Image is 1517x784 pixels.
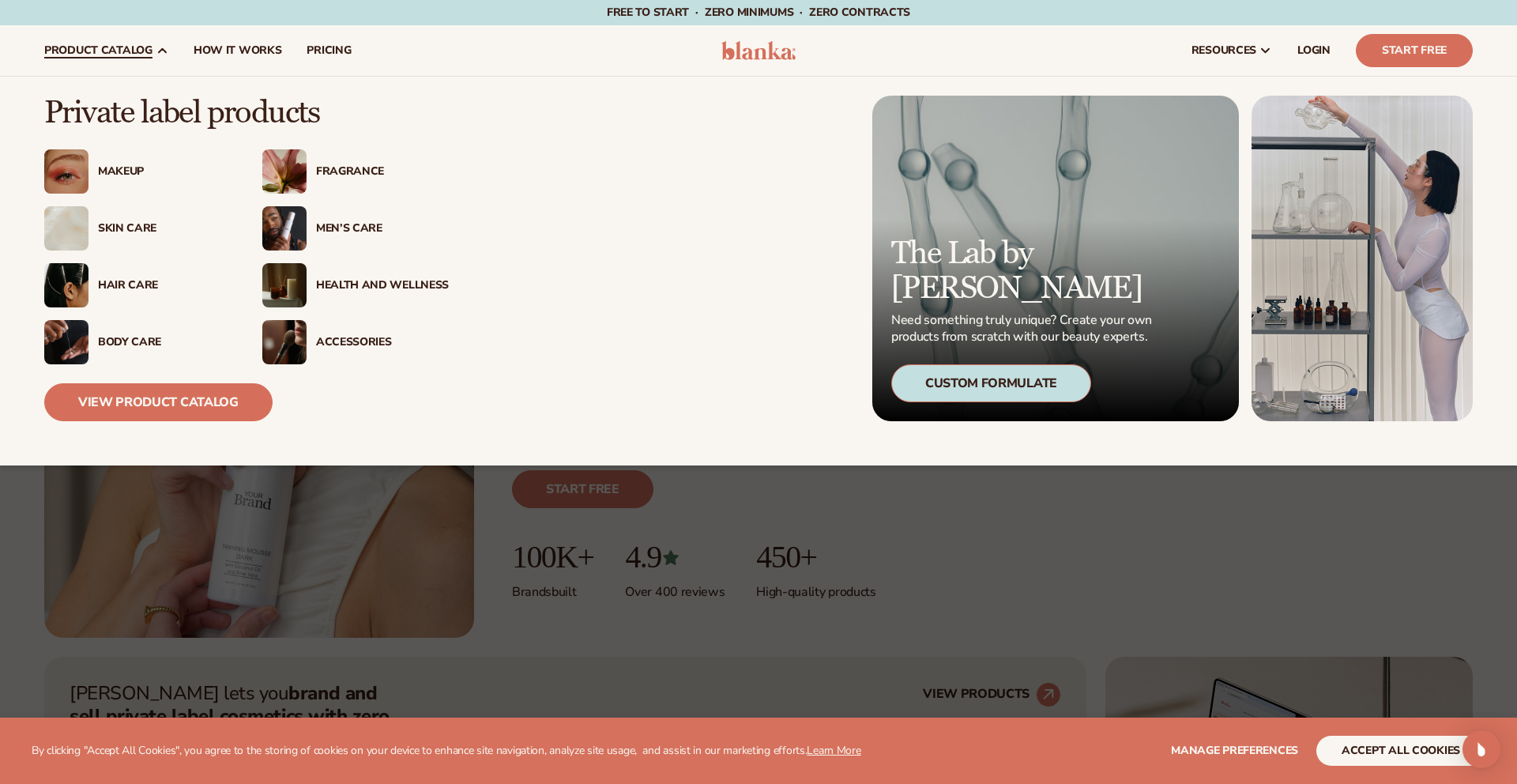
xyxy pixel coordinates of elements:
[1171,743,1298,758] span: Manage preferences
[1179,25,1285,76] a: resources
[316,336,449,349] div: Accessories
[1285,25,1343,76] a: LOGIN
[1252,96,1473,421] img: Female in lab with equipment.
[98,165,231,179] div: Makeup
[44,263,231,307] a: Female hair pulled back with clips. Hair Care
[32,25,181,76] a: product catalog
[262,320,307,364] img: Female with makeup brush.
[607,5,910,20] span: Free to start · ZERO minimums · ZERO contracts
[262,263,449,307] a: Candles and incense on table. Health And Wellness
[891,364,1091,402] div: Custom Formulate
[44,206,88,251] img: Cream moisturizer swatch.
[1356,34,1473,67] a: Start Free
[194,44,282,57] span: How It Works
[316,222,449,236] div: Men’s Care
[1462,730,1500,768] div: Open Intercom Messenger
[316,279,449,292] div: Health And Wellness
[262,149,449,194] a: Pink blooming flower. Fragrance
[44,44,152,57] span: product catalog
[181,25,295,76] a: How It Works
[891,236,1157,306] p: The Lab by [PERSON_NAME]
[262,149,307,194] img: Pink blooming flower.
[872,96,1239,421] a: Microscopic product formula. The Lab by [PERSON_NAME] Need something truly unique? Create your ow...
[262,320,449,364] a: Female with makeup brush. Accessories
[32,744,861,758] p: By clicking "Accept All Cookies", you agree to the storing of cookies on your device to enhance s...
[262,206,307,251] img: Male holding moisturizer bottle.
[807,743,860,758] a: Learn More
[307,44,351,57] span: pricing
[98,222,231,236] div: Skin Care
[294,25,363,76] a: pricing
[44,149,231,194] a: Female with glitter eye makeup. Makeup
[44,96,449,130] p: Private label products
[44,383,273,421] a: View Product Catalog
[44,320,88,364] img: Male hand applying moisturizer.
[44,263,88,307] img: Female hair pulled back with clips.
[891,312,1157,345] p: Need something truly unique? Create your own products from scratch with our beauty experts.
[98,279,231,292] div: Hair Care
[721,41,796,60] img: logo
[44,149,88,194] img: Female with glitter eye makeup.
[1316,736,1485,766] button: accept all cookies
[1171,736,1298,766] button: Manage preferences
[262,263,307,307] img: Candles and incense on table.
[1297,44,1331,57] span: LOGIN
[44,206,231,251] a: Cream moisturizer swatch. Skin Care
[44,320,231,364] a: Male hand applying moisturizer. Body Care
[316,165,449,179] div: Fragrance
[262,206,449,251] a: Male holding moisturizer bottle. Men’s Care
[1191,44,1256,57] span: resources
[98,336,231,349] div: Body Care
